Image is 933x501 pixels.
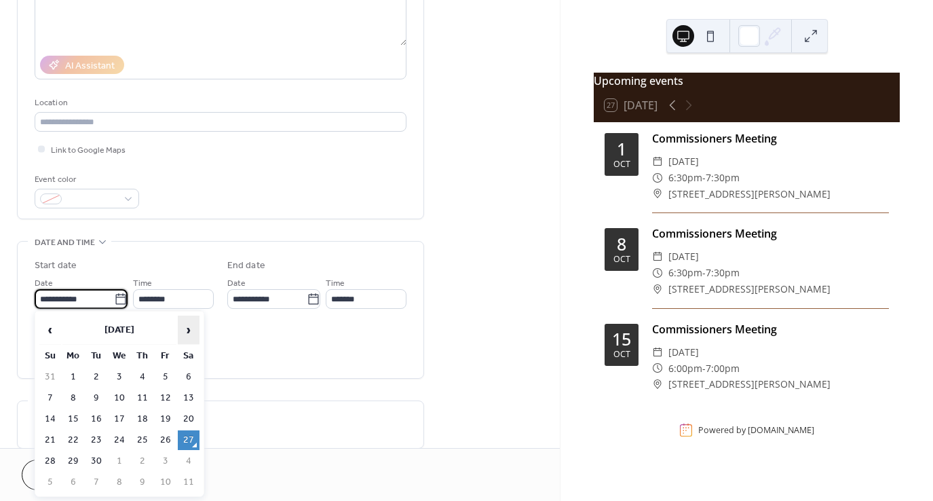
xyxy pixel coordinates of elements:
[668,376,831,392] span: [STREET_ADDRESS][PERSON_NAME]
[109,451,130,471] td: 1
[85,346,107,366] th: Tu
[178,430,199,450] td: 27
[668,186,831,202] span: [STREET_ADDRESS][PERSON_NAME]
[39,409,61,429] td: 14
[62,430,84,450] td: 22
[652,344,663,360] div: ​
[155,430,176,450] td: 26
[109,472,130,492] td: 8
[652,225,889,242] div: Commissioners Meeting
[617,236,626,253] div: 8
[62,472,84,492] td: 6
[178,367,199,387] td: 6
[652,170,663,186] div: ​
[62,367,84,387] td: 1
[594,73,900,89] div: Upcoming events
[85,451,107,471] td: 30
[702,170,706,186] span: -
[613,160,630,169] div: Oct
[698,424,814,436] div: Powered by
[109,430,130,450] td: 24
[652,376,663,392] div: ​
[702,265,706,281] span: -
[652,248,663,265] div: ​
[652,265,663,281] div: ​
[668,281,831,297] span: [STREET_ADDRESS][PERSON_NAME]
[132,472,153,492] td: 9
[652,321,889,337] div: Commissioners Meeting
[85,367,107,387] td: 2
[178,451,199,471] td: 4
[39,472,61,492] td: 5
[668,360,702,377] span: 6:00pm
[35,236,95,250] span: Date and time
[155,346,176,366] th: Fr
[62,346,84,366] th: Mo
[132,430,153,450] td: 25
[178,409,199,429] td: 20
[706,170,740,186] span: 7:30pm
[22,460,105,490] button: Cancel
[109,388,130,408] td: 10
[132,367,153,387] td: 4
[155,451,176,471] td: 3
[109,409,130,429] td: 17
[132,451,153,471] td: 2
[35,276,53,291] span: Date
[132,346,153,366] th: Th
[178,472,199,492] td: 11
[132,409,153,429] td: 18
[668,265,702,281] span: 6:30pm
[35,172,136,187] div: Event color
[326,276,345,291] span: Time
[62,316,176,345] th: [DATE]
[748,424,814,436] a: [DOMAIN_NAME]
[39,430,61,450] td: 21
[40,316,60,344] span: ‹
[35,96,404,110] div: Location
[85,472,107,492] td: 7
[702,360,706,377] span: -
[668,170,702,186] span: 6:30pm
[668,344,699,360] span: [DATE]
[652,186,663,202] div: ​
[178,316,199,344] span: ›
[652,153,663,170] div: ​
[652,130,889,147] div: Commissioners Meeting
[109,367,130,387] td: 3
[227,276,246,291] span: Date
[178,388,199,408] td: 13
[706,265,740,281] span: 7:30pm
[613,350,630,359] div: Oct
[155,388,176,408] td: 12
[39,346,61,366] th: Su
[39,367,61,387] td: 31
[62,409,84,429] td: 15
[39,388,61,408] td: 7
[668,153,699,170] span: [DATE]
[155,367,176,387] td: 5
[668,248,699,265] span: [DATE]
[85,430,107,450] td: 23
[155,472,176,492] td: 10
[227,259,265,273] div: End date
[132,388,153,408] td: 11
[652,360,663,377] div: ​
[652,281,663,297] div: ​
[178,346,199,366] th: Sa
[85,388,107,408] td: 9
[133,276,152,291] span: Time
[617,141,626,157] div: 1
[155,409,176,429] td: 19
[613,255,630,264] div: Oct
[85,409,107,429] td: 16
[35,259,77,273] div: Start date
[62,451,84,471] td: 29
[62,388,84,408] td: 8
[612,331,631,348] div: 15
[51,143,126,157] span: Link to Google Maps
[706,360,740,377] span: 7:00pm
[109,346,130,366] th: We
[39,451,61,471] td: 28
